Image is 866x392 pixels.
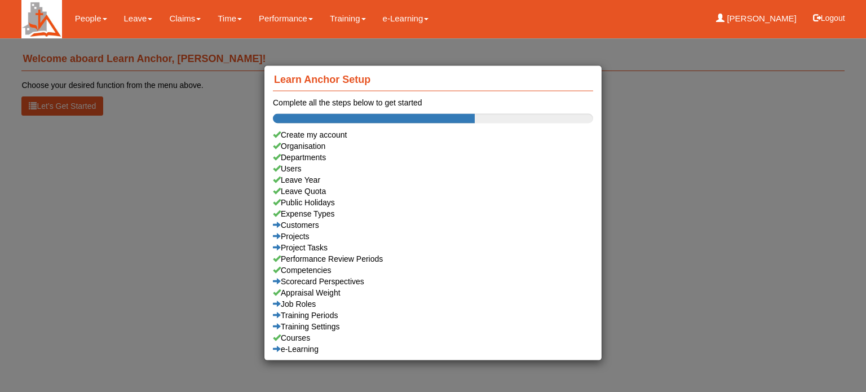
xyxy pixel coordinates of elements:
a: Training Settings [273,321,593,332]
a: Leave Year [273,174,593,186]
a: Appraisal Weight [273,287,593,298]
a: e-Learning [273,343,593,355]
a: Organisation [273,140,593,152]
a: Departments [273,152,593,163]
a: Projects [273,231,593,242]
div: Complete all the steps below to get started [273,97,593,108]
a: Competencies [273,265,593,276]
a: Project Tasks [273,242,593,253]
a: Expense Types [273,208,593,219]
a: Leave Quota [273,186,593,197]
h4: Learn Anchor Setup [273,68,593,91]
iframe: chat widget [819,347,855,381]
a: Users [273,163,593,174]
a: Courses [273,332,593,343]
a: Scorecard Perspectives [273,276,593,287]
a: Job Roles [273,298,593,310]
a: Public Holidays [273,197,593,208]
a: Training Periods [273,310,593,321]
a: Performance Review Periods [273,253,593,265]
a: Customers [273,219,593,231]
div: Create my account [273,129,593,140]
